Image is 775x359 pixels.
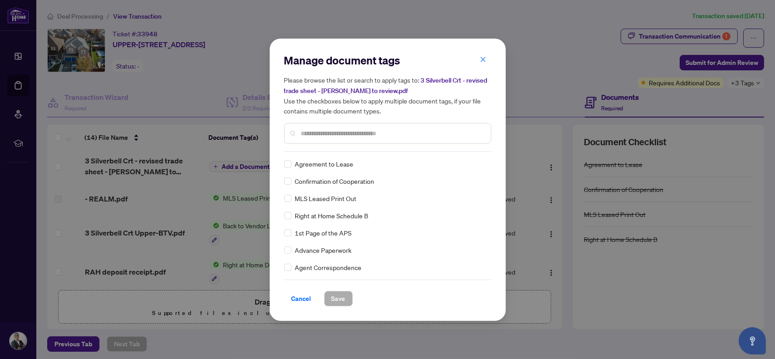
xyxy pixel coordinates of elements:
h2: Manage document tags [284,53,491,68]
button: Save [324,291,353,306]
span: Agent Correspondence [295,262,362,272]
span: close [480,56,486,63]
span: MLS Leased Print Out [295,193,357,203]
h5: Please browse the list or search to apply tags to: Use the checkboxes below to apply multiple doc... [284,75,491,116]
span: 3 Silverbell Crt - revised trade sheet - [PERSON_NAME] to review.pdf [284,76,488,95]
span: Agreement to Lease [295,159,354,169]
span: Advance Paperwork [295,245,352,255]
span: 1st Page of the APS [295,228,352,238]
span: Right at Home Schedule B [295,211,369,221]
button: Open asap [739,327,766,354]
span: Cancel [291,291,311,306]
button: Cancel [284,291,319,306]
span: Confirmation of Cooperation [295,176,375,186]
